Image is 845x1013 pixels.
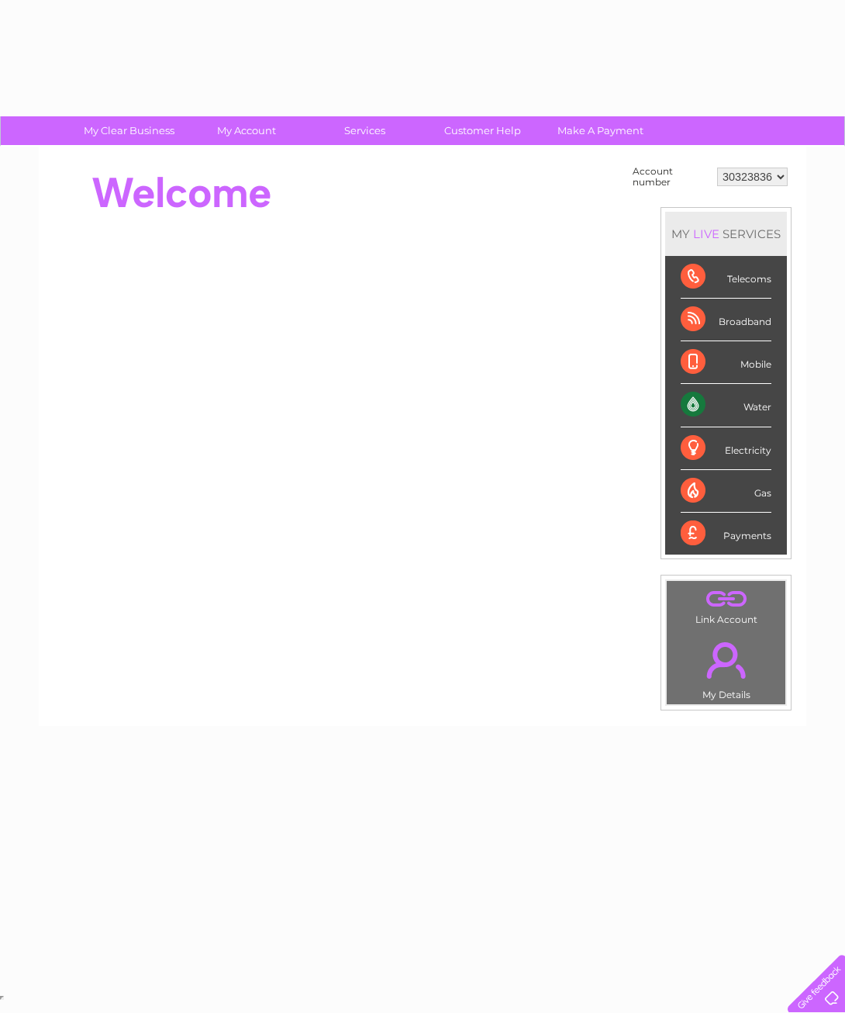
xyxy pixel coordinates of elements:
a: . [671,585,781,612]
a: My Account [183,116,311,145]
td: Account number [629,162,713,192]
a: . [671,633,781,687]
div: Mobile [681,341,771,384]
td: Link Account [666,580,786,629]
div: LIVE [690,226,723,241]
div: Broadband [681,299,771,341]
a: Make A Payment [536,116,664,145]
div: Telecoms [681,256,771,299]
div: Water [681,384,771,427]
a: My Clear Business [65,116,193,145]
div: MY SERVICES [665,212,787,256]
a: Customer Help [419,116,547,145]
div: Electricity [681,427,771,470]
div: Payments [681,513,771,555]
td: My Details [666,629,786,705]
div: Gas [681,470,771,513]
a: Services [301,116,429,145]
